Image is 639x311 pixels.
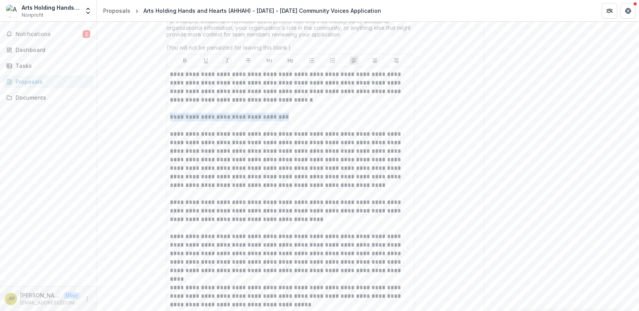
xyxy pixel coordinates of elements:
[6,5,19,17] img: Arts Holding Hands and Hearts (AHHAH)
[83,30,90,38] span: 2
[20,291,60,299] p: [PERSON_NAME]
[328,56,337,65] button: Ordered List
[16,46,87,54] div: Dashboard
[100,5,384,16] nav: breadcrumb
[22,3,79,12] div: Arts Holding Hands and Hearts (AHHAH)
[22,12,43,19] span: Nonprofit
[83,294,92,304] button: More
[370,56,380,65] button: Align Center
[307,56,316,65] button: Bullet List
[201,56,211,65] button: Underline
[20,299,79,306] p: [EMAIL_ADDRESS][DOMAIN_NAME]
[100,5,133,16] a: Proposals
[392,56,401,65] button: Align Right
[16,78,87,86] div: Proposals
[103,7,130,15] div: Proposals
[16,31,83,38] span: Notifications
[3,43,93,56] a: Dashboard
[83,3,93,19] button: Open entity switcher
[265,56,274,65] button: Heading 1
[3,75,93,88] a: Proposals
[16,93,87,102] div: Documents
[223,56,232,65] button: Italicize
[620,3,636,19] button: Get Help
[16,62,87,70] div: Tasks
[64,292,79,299] p: User
[3,59,93,72] a: Tasks
[3,28,93,40] button: Notifications2
[349,56,359,65] button: Align Left
[166,18,414,54] div: For example: additional information about project staff and their background, additional organiza...
[244,56,253,65] button: Strike
[180,56,190,65] button: Bold
[602,3,617,19] button: Partners
[7,296,14,301] div: Jan Michener
[286,56,295,65] button: Heading 2
[143,7,381,15] div: Arts Holding Hands and Hearts (AHHAH) - [DATE] - [DATE] Community Voices Application
[3,91,93,104] a: Documents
